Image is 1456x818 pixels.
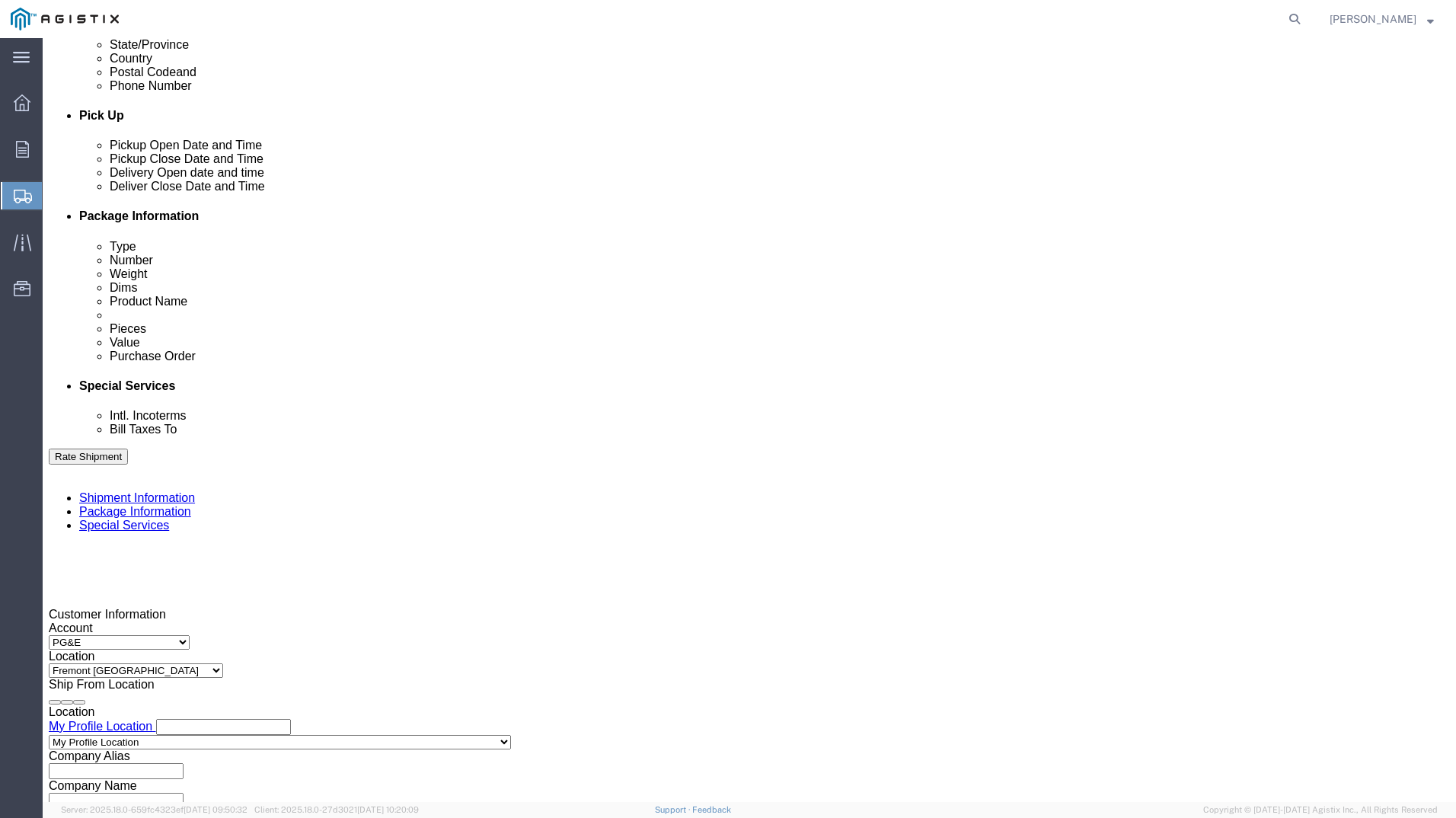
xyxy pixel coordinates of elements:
iframe: FS Legacy Container [43,38,1456,802]
a: Feedback [692,805,731,814]
img: logo [11,8,119,30]
span: Client: 2025.18.0-27d3021 [254,805,419,814]
span: Server: 2025.18.0-659fc4323ef [61,805,247,814]
span: [DATE] 10:20:09 [357,805,419,814]
span: [DATE] 09:50:32 [184,805,247,814]
span: David Grew [1330,11,1416,27]
span: Copyright © [DATE]-[DATE] Agistix Inc., All Rights Reserved [1203,804,1438,816]
button: [PERSON_NAME] [1329,10,1435,28]
a: Support [655,805,693,814]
